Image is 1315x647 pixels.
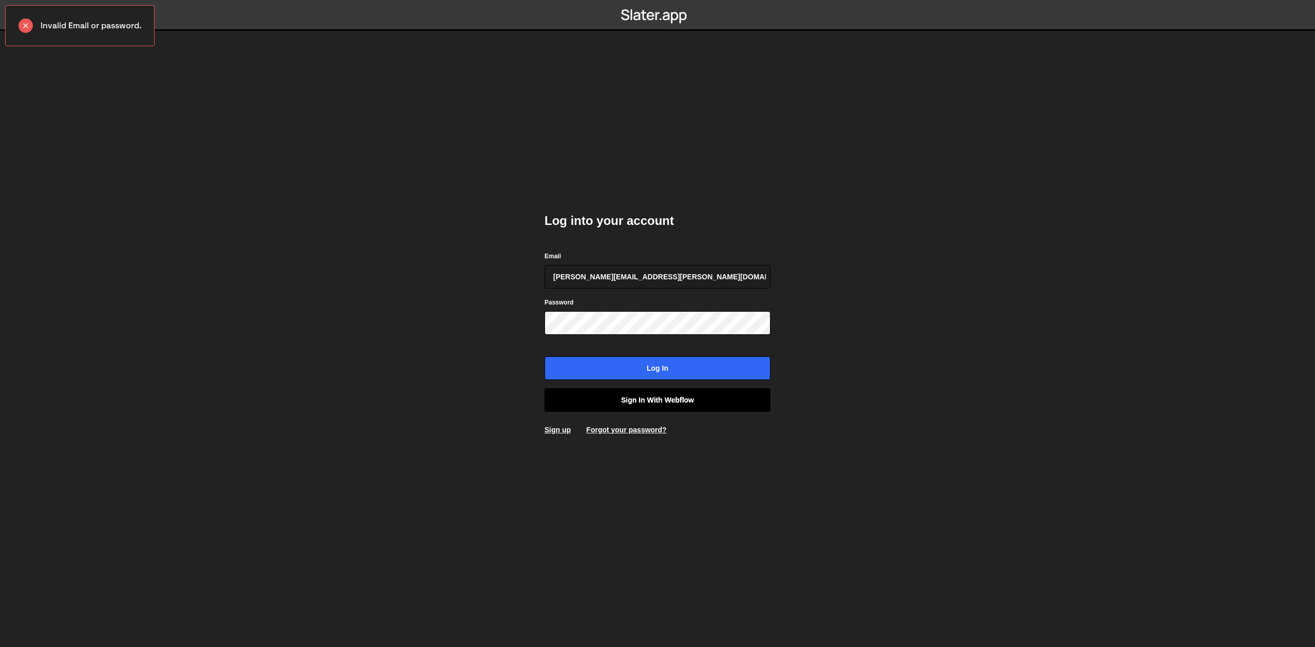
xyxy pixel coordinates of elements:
div: Invalid Email or password. [5,5,155,46]
label: Email [544,251,561,261]
a: Sign in with Webflow [544,388,771,412]
a: Forgot your password? [586,426,666,434]
label: Password [544,297,574,308]
h2: Log into your account [544,213,771,229]
a: Sign up [544,426,571,434]
input: Log in [544,356,771,380]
